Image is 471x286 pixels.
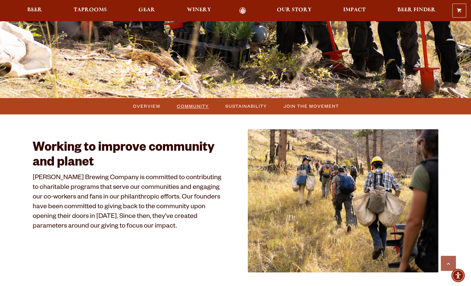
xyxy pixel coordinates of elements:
a: Odell Home [231,7,254,14]
span: Sustainability [225,102,267,110]
h2: Working to improve community and planet [33,141,224,171]
span: Impact [343,8,366,12]
a: Join the Movement [280,102,342,110]
span: Join the Movement [284,102,339,110]
span: Overview [133,102,161,110]
span: Beer Finder [397,8,435,12]
a: Scroll to top [441,256,456,271]
span: Community [177,102,209,110]
span: Taprooms [74,8,107,12]
p: [PERSON_NAME] Brewing Company is committed to contributing to charitable programs that serve our ... [33,174,224,232]
span: Our Story [277,8,312,12]
a: Beer Finder [393,7,439,14]
a: Our Story [273,7,316,14]
span: Gear [138,8,155,12]
a: Winery [183,7,215,14]
a: Community [173,102,212,110]
a: Sustainability [222,102,270,110]
a: Beer [23,7,46,14]
span: Winery [187,8,211,12]
img: impact_1 [248,129,439,272]
a: Impact [339,7,370,14]
a: Gear [134,7,159,14]
a: Overview [129,102,164,110]
span: Beer [27,8,42,12]
a: Taprooms [70,7,111,14]
div: Accessibility Menu [451,269,465,282]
